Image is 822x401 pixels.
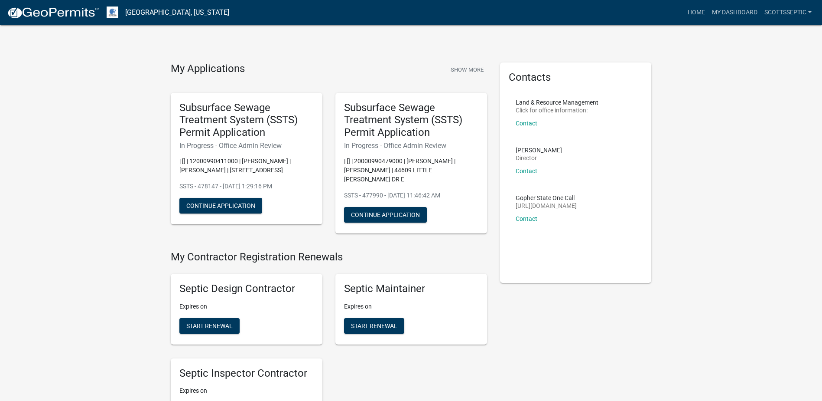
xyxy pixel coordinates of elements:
h4: My Applications [171,62,245,76]
h5: Septic Inspector Contractor [179,367,314,380]
p: Expires on [179,386,314,395]
p: | [] | 20000990479000 | [PERSON_NAME] | [PERSON_NAME] | 44609 LITTLE [PERSON_NAME] DR E [344,157,478,184]
img: Otter Tail County, Minnesota [107,7,118,18]
p: Click for office information: [516,107,598,113]
h5: Contacts [509,71,643,84]
p: SSTS - 477990 - [DATE] 11:46:42 AM [344,191,478,200]
p: Gopher State One Call [516,195,577,201]
button: Continue Application [344,207,427,223]
button: Start Renewal [179,318,240,334]
p: Expires on [179,302,314,311]
p: Director [516,155,562,161]
a: My Dashboard [708,4,761,21]
h5: Septic Design Contractor [179,283,314,295]
button: Continue Application [179,198,262,214]
p: | [] | 12000990411000 | [PERSON_NAME] | [PERSON_NAME] | [STREET_ADDRESS] [179,157,314,175]
button: Show More [447,62,487,77]
h5: Subsurface Sewage Treatment System (SSTS) Permit Application [344,102,478,139]
a: Contact [516,168,537,174]
h5: Septic Maintainer [344,283,478,295]
span: Start Renewal [351,322,397,329]
p: Land & Resource Management [516,99,598,105]
h5: Subsurface Sewage Treatment System (SSTS) Permit Application [179,102,314,139]
a: Contact [516,120,537,127]
span: Start Renewal [186,322,233,329]
h4: My Contractor Registration Renewals [171,251,487,263]
a: Home [684,4,708,21]
h6: In Progress - Office Admin Review [344,141,478,150]
a: [GEOGRAPHIC_DATA], [US_STATE] [125,5,229,20]
p: [PERSON_NAME] [516,147,562,153]
p: Expires on [344,302,478,311]
a: scottsseptic [761,4,815,21]
p: SSTS - 478147 - [DATE] 1:29:16 PM [179,182,314,191]
button: Start Renewal [344,318,404,334]
h6: In Progress - Office Admin Review [179,141,314,150]
p: [URL][DOMAIN_NAME] [516,203,577,209]
a: Contact [516,215,537,222]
